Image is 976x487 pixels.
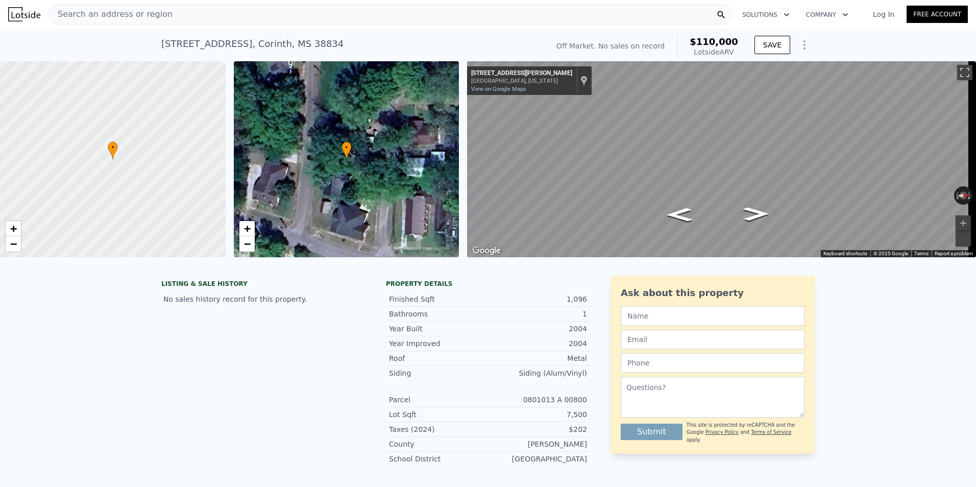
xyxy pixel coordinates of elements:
span: Search an address or region [50,8,173,20]
div: School District [389,454,488,464]
input: Email [621,330,804,349]
div: Taxes (2024) [389,424,488,434]
span: − [243,237,250,250]
a: Open this area in Google Maps (opens a new window) [470,244,503,257]
div: Finished Sqft [389,294,488,304]
div: [GEOGRAPHIC_DATA], [US_STATE] [471,78,572,84]
a: Show location on map [580,75,588,86]
span: + [10,222,17,235]
a: Report a problem [935,251,973,256]
a: Zoom out [6,236,21,252]
span: • [108,143,118,152]
div: Roof [389,353,488,363]
button: SAVE [754,36,790,54]
div: No sales history record for this property. [161,290,365,308]
button: Show Options [794,35,815,55]
span: $110,000 [690,36,738,47]
a: Free Account [907,6,968,23]
div: • [108,141,118,159]
div: [PERSON_NAME] [488,439,587,449]
div: Property details [386,280,590,288]
div: [GEOGRAPHIC_DATA] [488,454,587,464]
div: County [389,439,488,449]
path: Go South, Kilpatrick St [655,205,703,225]
a: View on Google Maps [471,86,526,92]
span: • [341,143,352,152]
div: [STREET_ADDRESS][PERSON_NAME] [471,69,572,78]
div: Siding [389,368,488,378]
div: $202 [488,424,587,434]
a: Privacy Policy [705,429,739,435]
a: Terms of Service [751,429,791,435]
span: − [10,237,17,250]
button: Rotate counterclockwise [954,186,960,205]
span: + [243,222,250,235]
div: Ask about this property [621,286,804,300]
button: Reset the view [954,191,973,200]
div: • [341,141,352,159]
div: [STREET_ADDRESS] , Corinth , MS 38834 [161,37,344,51]
div: Map [467,61,976,257]
button: Keyboard shortcuts [823,250,867,257]
div: Year Built [389,324,488,334]
button: Toggle fullscreen view [957,65,972,80]
div: Bathrooms [389,309,488,319]
div: Parcel [389,395,488,405]
button: Submit [621,424,682,440]
div: Off Market. No sales on record [556,41,665,51]
a: Zoom in [6,221,21,236]
button: Zoom in [956,215,971,231]
div: LISTING & SALE HISTORY [161,280,365,290]
img: Google [470,244,503,257]
div: Lotside ARV [690,47,738,57]
div: Metal [488,353,587,363]
path: Go North, Kilpatrick St [732,204,780,224]
button: Company [798,6,857,24]
div: 1 [488,309,587,319]
input: Phone [621,353,804,373]
div: Siding (Alum/Vinyl) [488,368,587,378]
div: 7,500 [488,409,587,420]
div: Year Improved [389,338,488,349]
div: Street View [467,61,976,257]
div: Lot Sqft [389,409,488,420]
a: Zoom in [239,221,255,236]
div: 2004 [488,338,587,349]
div: 1,096 [488,294,587,304]
div: This site is protected by reCAPTCHA and the Google and apply. [687,422,804,444]
a: Terms [914,251,929,256]
a: Zoom out [239,236,255,252]
button: Solutions [734,6,798,24]
img: Lotside [8,7,40,21]
span: © 2025 Google [873,251,908,256]
a: Log In [861,9,907,19]
div: 2004 [488,324,587,334]
input: Name [621,306,804,326]
button: Zoom out [956,231,971,247]
div: 0801013 A 00800 [488,395,587,405]
button: Rotate clockwise [967,186,973,205]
